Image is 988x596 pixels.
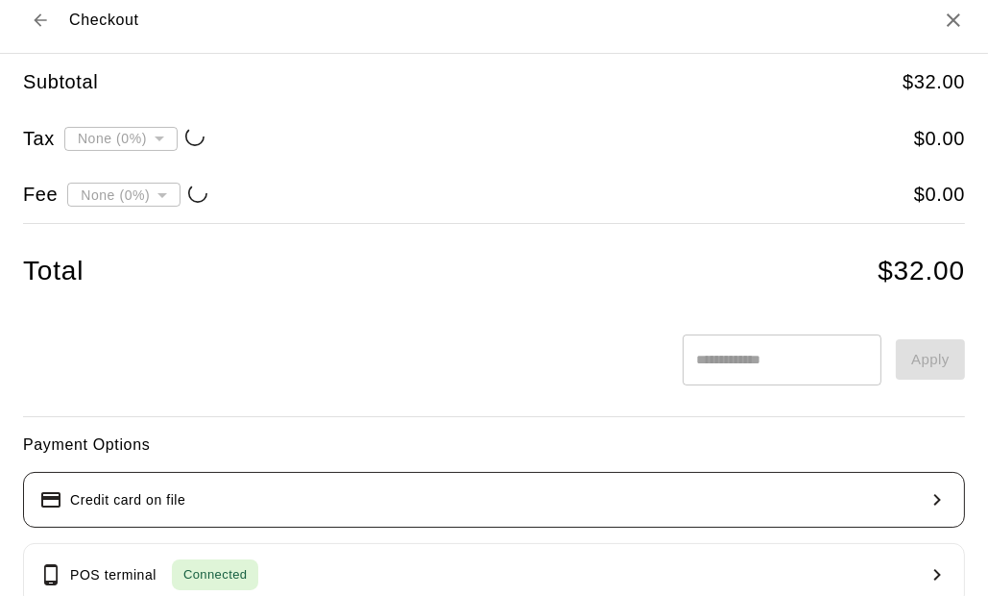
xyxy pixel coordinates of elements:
[914,126,965,152] h5: $ 0.00
[878,255,965,288] h4: $ 32.00
[23,472,965,528] button: Credit card on file
[903,69,965,95] h5: $ 32.00
[23,69,98,95] h5: Subtotal
[914,182,965,208] h5: $ 0.00
[23,182,58,208] h5: Fee
[70,565,157,585] p: POS terminal
[70,490,185,510] p: Credit card on file
[23,3,139,37] div: Checkout
[172,564,258,586] span: Connected
[23,255,84,288] h4: Total
[23,433,965,458] h6: Payment Options
[23,126,55,152] h5: Tax
[942,9,965,32] button: Close
[64,120,178,156] div: None (0%)
[23,3,58,37] button: Back to cart
[67,177,181,212] div: None (0%)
